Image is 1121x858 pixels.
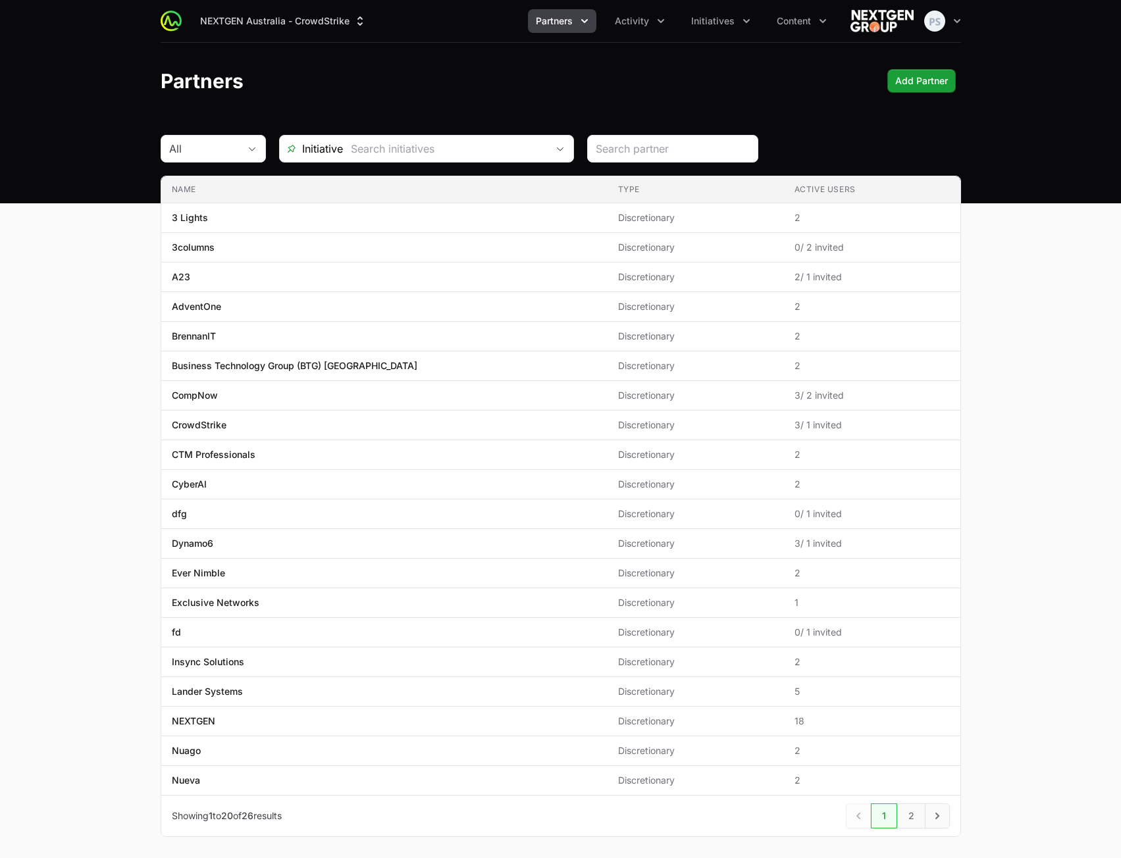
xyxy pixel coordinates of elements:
[784,176,960,203] th: Active Users
[618,389,773,402] span: Discretionary
[618,359,773,372] span: Discretionary
[172,478,207,491] p: CyberAI
[871,803,897,828] a: 1
[161,136,265,162] button: All
[691,14,735,28] span: Initiatives
[795,715,950,728] span: 18
[618,715,773,728] span: Discretionary
[795,211,950,224] span: 2
[161,176,608,203] th: Name
[172,809,282,822] p: Showing to of results
[795,241,950,254] span: 0 / 2 invited
[795,300,950,313] span: 2
[192,9,375,33] button: NEXTGEN Australia - CrowdStrike
[161,11,182,32] img: ActivitySource
[795,359,950,372] span: 2
[683,9,758,33] button: Initiatives
[618,685,773,698] span: Discretionary
[172,537,213,550] p: Dynamo6
[618,626,773,639] span: Discretionary
[596,141,750,157] input: Search partner
[172,685,243,698] p: Lander Systems
[618,655,773,669] span: Discretionary
[209,810,213,821] span: 1
[607,9,673,33] button: Activity
[172,270,190,284] p: A23
[607,9,673,33] div: Activity menu
[795,478,950,491] span: 2
[777,14,811,28] span: Content
[887,69,956,93] div: Primary actions
[618,270,773,284] span: Discretionary
[528,9,596,33] div: Partners menu
[618,507,773,520] span: Discretionary
[608,176,784,203] th: Type
[795,744,950,757] span: 2
[172,300,221,313] p: AdventOne
[172,774,200,787] p: Nueva
[172,330,216,343] p: BrennanIT
[172,655,244,669] p: Insync Solutions
[280,141,343,157] span: Initiative
[795,270,950,284] span: 2 / 1 invited
[172,389,218,402] p: CompNow
[343,136,547,162] input: Search initiatives
[618,744,773,757] span: Discretionary
[172,241,215,254] p: 3columns
[618,418,773,432] span: Discretionary
[618,478,773,491] span: Discretionary
[795,507,950,520] span: 0 / 1 invited
[242,810,253,821] span: 26
[618,537,773,550] span: Discretionary
[618,330,773,343] span: Discretionary
[182,9,835,33] div: Main navigation
[795,567,950,580] span: 2
[887,69,956,93] button: Add Partner
[850,8,914,34] img: NEXTGEN Australia
[618,596,773,609] span: Discretionary
[172,715,215,728] p: NEXTGEN
[221,810,233,821] span: 20
[795,537,950,550] span: 3 / 1 invited
[618,241,773,254] span: Discretionary
[618,448,773,461] span: Discretionary
[172,211,208,224] p: 3 Lights
[683,9,758,33] div: Initiatives menu
[536,14,573,28] span: Partners
[795,626,950,639] span: 0 / 1 invited
[618,211,773,224] span: Discretionary
[172,359,417,372] p: Business Technology Group (BTG) [GEOGRAPHIC_DATA]
[925,803,950,828] a: Next
[172,744,201,757] p: Nuago
[172,567,225,580] p: Ever Nimble
[618,300,773,313] span: Discretionary
[795,448,950,461] span: 2
[897,803,925,828] a: 2
[528,9,596,33] button: Partners
[924,11,945,32] img: Peter Spillane
[172,596,259,609] p: Exclusive Networks
[769,9,835,33] button: Content
[169,141,239,157] div: All
[547,136,573,162] div: Open
[795,389,950,402] span: 3 / 2 invited
[795,596,950,609] span: 1
[615,14,649,28] span: Activity
[618,774,773,787] span: Discretionary
[795,685,950,698] span: 5
[172,507,187,520] p: dfg
[795,330,950,343] span: 2
[161,69,244,93] h1: Partners
[795,655,950,669] span: 2
[172,448,255,461] p: CTM Professionals
[795,418,950,432] span: 3 / 1 invited
[172,626,181,639] p: fd
[795,774,950,787] span: 2
[769,9,835,33] div: Content menu
[172,418,226,432] p: CrowdStrike
[192,9,375,33] div: Supplier switch menu
[895,73,948,89] span: Add Partner
[618,567,773,580] span: Discretionary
